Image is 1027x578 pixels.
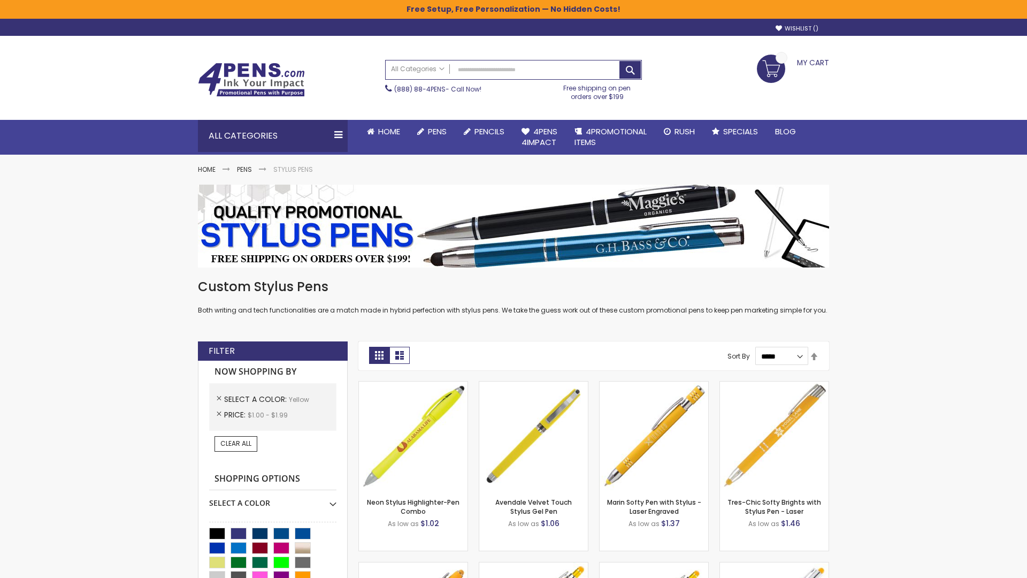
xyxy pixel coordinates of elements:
[248,410,288,420] span: $1.00 - $1.99
[566,120,655,155] a: 4PROMOTIONALITEMS
[394,85,481,94] span: - Call Now!
[209,345,235,357] strong: Filter
[378,126,400,137] span: Home
[367,498,459,515] a: Neon Stylus Highlighter-Pen Combo
[513,120,566,155] a: 4Pens4impact
[522,126,557,148] span: 4Pens 4impact
[775,126,796,137] span: Blog
[607,498,701,515] a: Marin Softy Pen with Stylus - Laser Engraved
[720,382,829,490] img: Tres-Chic Softy Brights with Stylus Pen - Laser-Yellow
[655,120,703,143] a: Rush
[479,562,588,571] a: Phoenix Softy Brights with Stylus Pen - Laser-Yellow
[394,85,446,94] a: (888) 88-4PENS
[388,519,419,528] span: As low as
[359,381,467,390] a: Neon Stylus Highlighter-Pen Combo-Yellow
[358,120,409,143] a: Home
[198,278,829,295] h1: Custom Stylus Pens
[214,436,257,451] a: Clear All
[727,352,750,361] label: Sort By
[237,165,252,174] a: Pens
[629,519,660,528] span: As low as
[209,361,336,383] strong: Now Shopping by
[209,490,336,508] div: Select A Color
[198,185,829,268] img: Stylus Pens
[600,382,708,490] img: Marin Softy Pen with Stylus - Laser Engraved-Yellow
[198,165,216,174] a: Home
[369,347,389,364] strong: Grid
[391,65,444,73] span: All Categories
[781,518,800,529] span: $1.46
[767,120,804,143] a: Blog
[359,382,467,490] img: Neon Stylus Highlighter-Pen Combo-Yellow
[574,126,647,148] span: 4PROMOTIONAL ITEMS
[386,60,450,78] a: All Categories
[508,519,539,528] span: As low as
[495,498,572,515] a: Avendale Velvet Touch Stylus Gel Pen
[727,498,821,515] a: Tres-Chic Softy Brights with Stylus Pen - Laser
[541,518,560,529] span: $1.06
[723,126,758,137] span: Specials
[209,468,336,491] strong: Shopping Options
[455,120,513,143] a: Pencils
[420,518,439,529] span: $1.02
[220,439,251,448] span: Clear All
[289,395,309,404] span: Yellow
[661,518,680,529] span: $1.37
[273,165,313,174] strong: Stylus Pens
[776,25,818,33] a: Wishlist
[198,278,829,315] div: Both writing and tech functionalities are a match made in hybrid perfection with stylus pens. We ...
[720,562,829,571] a: Tres-Chic Softy with Stylus Top Pen - ColorJet-Yellow
[600,381,708,390] a: Marin Softy Pen with Stylus - Laser Engraved-Yellow
[479,381,588,390] a: Avendale Velvet Touch Stylus Gel Pen-Yellow
[703,120,767,143] a: Specials
[359,562,467,571] a: Ellipse Softy Brights with Stylus Pen - Laser-Yellow
[224,409,248,420] span: Price
[474,126,504,137] span: Pencils
[553,80,642,101] div: Free shipping on pen orders over $199
[409,120,455,143] a: Pens
[479,382,588,490] img: Avendale Velvet Touch Stylus Gel Pen-Yellow
[600,562,708,571] a: Phoenix Softy Brights Gel with Stylus Pen - Laser-Yellow
[720,381,829,390] a: Tres-Chic Softy Brights with Stylus Pen - Laser-Yellow
[748,519,779,528] span: As low as
[198,63,305,97] img: 4Pens Custom Pens and Promotional Products
[428,126,447,137] span: Pens
[198,120,348,152] div: All Categories
[675,126,695,137] span: Rush
[224,394,289,405] span: Select A Color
